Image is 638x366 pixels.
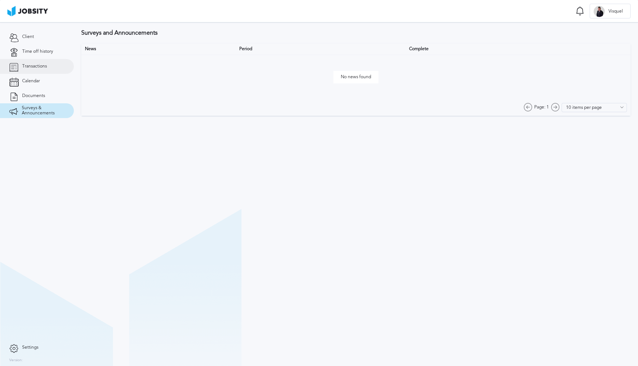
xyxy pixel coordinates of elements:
[594,6,605,17] div: V
[22,34,34,39] span: Client
[22,49,53,54] span: Time off history
[605,9,627,14] span: Visquel
[22,345,38,350] span: Settings
[333,71,378,83] span: No news found
[534,105,549,110] span: Page: 1
[22,93,45,99] span: Documents
[22,64,47,69] span: Transactions
[405,44,631,55] th: Complete
[22,106,65,116] span: Surveys & Announcements
[236,44,405,55] th: Period
[22,79,40,84] span: Calendar
[590,4,631,18] button: VVisquel
[7,6,48,16] img: ab4bad089aa723f57921c736e9817d99.png
[81,30,631,36] h3: Surveys and Announcements
[81,44,236,55] th: News
[9,358,23,363] label: Version:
